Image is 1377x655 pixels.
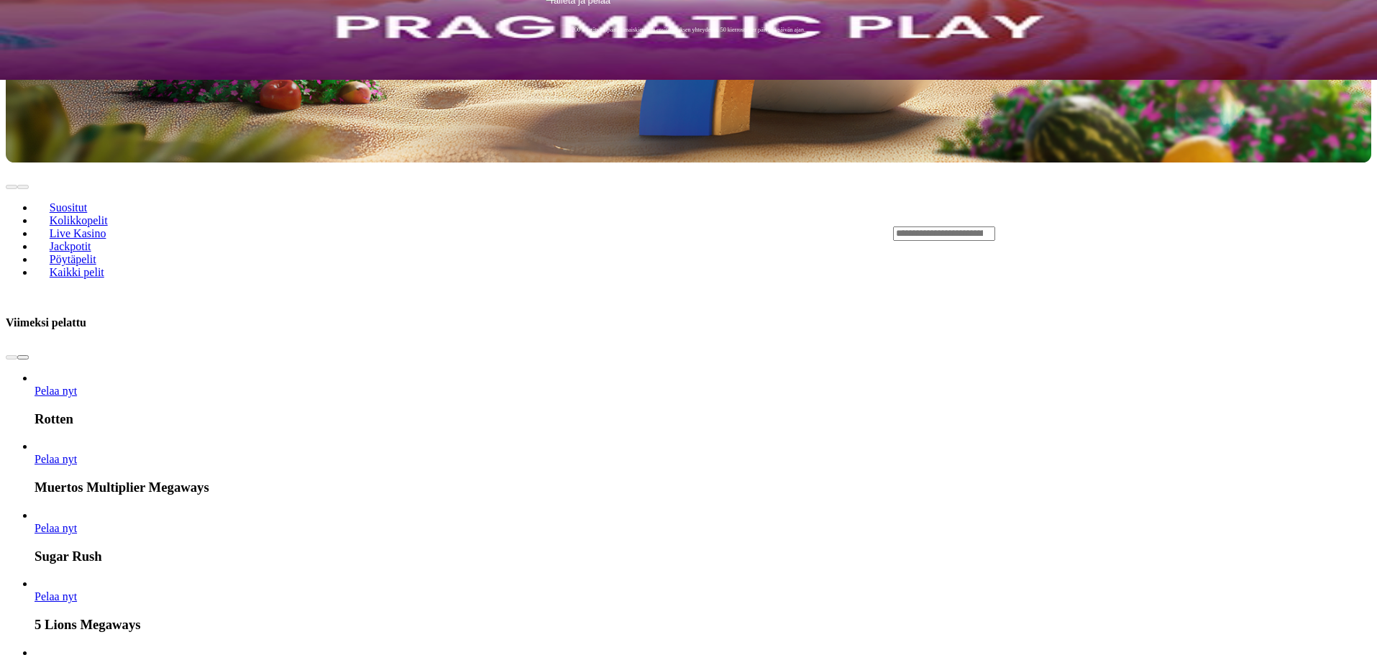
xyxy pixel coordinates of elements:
[35,209,122,231] a: Kolikkopelit
[44,227,112,239] span: Live Kasino
[44,201,93,214] span: Suositut
[35,196,102,218] a: Suositut
[35,385,77,397] a: Rotten
[6,177,864,290] nav: Lobby
[35,222,121,244] a: Live Kasino
[35,522,77,534] span: Pelaa nyt
[35,590,77,603] a: 5 Lions Megaways
[6,185,17,189] button: prev slide
[44,253,102,265] span: Pöytäpelit
[44,214,114,226] span: Kolikkopelit
[6,355,17,359] button: prev slide
[35,385,77,397] span: Pelaa nyt
[6,316,86,329] h3: Viimeksi pelattu
[17,185,29,189] button: next slide
[35,453,77,465] a: Muertos Multiplier Megaways
[17,355,29,359] button: next slide
[44,240,97,252] span: Jackpotit
[35,522,77,534] a: Sugar Rush
[35,261,119,283] a: Kaikki pelit
[44,266,110,278] span: Kaikki pelit
[35,235,106,257] a: Jackpotit
[35,453,77,465] span: Pelaa nyt
[6,162,1371,303] header: Lobby
[893,226,995,241] input: Search
[35,590,77,603] span: Pelaa nyt
[35,248,111,270] a: Pöytäpelit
